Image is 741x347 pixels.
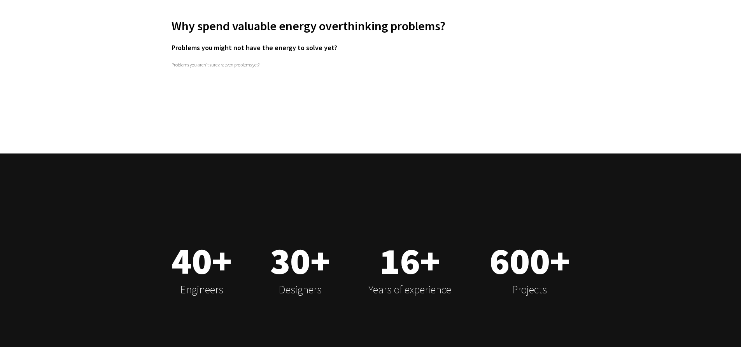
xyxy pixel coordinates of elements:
[489,282,570,296] p: Projects
[489,239,570,282] h2: 600+
[172,62,570,68] p: Problems you aren't sure are even problems yet?
[368,282,451,296] p: Years of experience
[172,282,232,296] p: Engineers
[368,239,451,282] h2: 16+
[172,239,232,282] h2: 40+
[172,18,570,43] p: Why spend valuable energy overthinking problems?
[270,239,330,282] h2: 30+
[172,43,570,62] p: Problems you might not have the energy to solve yet?
[270,282,330,296] p: Designers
